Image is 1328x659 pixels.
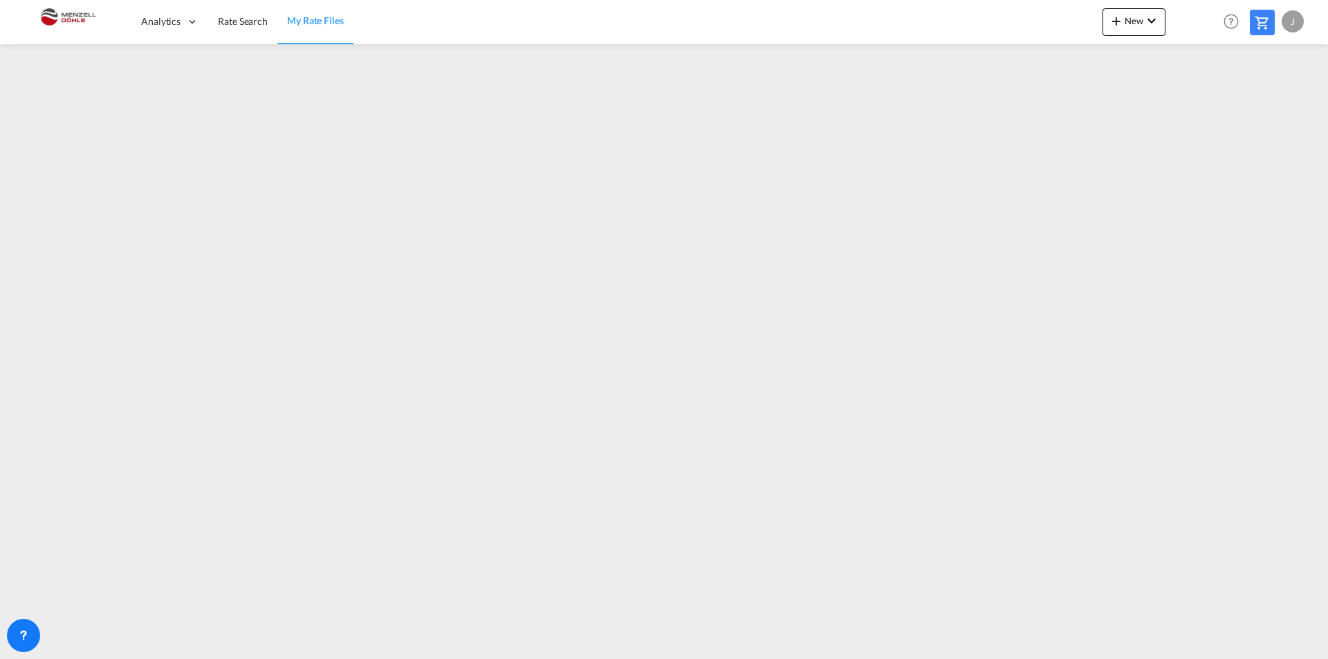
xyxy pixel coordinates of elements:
[1282,10,1304,33] div: J
[1219,10,1250,35] div: Help
[141,15,181,28] span: Analytics
[218,15,268,27] span: Rate Search
[1108,12,1125,29] md-icon: icon-plus 400-fg
[21,6,114,37] img: 5c2b1670644e11efba44c1e626d722bd.JPG
[1108,15,1160,26] span: New
[1103,8,1165,36] button: icon-plus 400-fgNewicon-chevron-down
[1219,10,1243,33] span: Help
[1143,12,1160,29] md-icon: icon-chevron-down
[287,15,344,26] span: My Rate Files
